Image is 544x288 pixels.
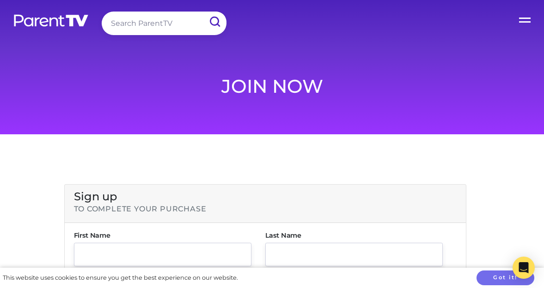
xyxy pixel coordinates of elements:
div: This website uses cookies to ensure you get the best experience on our website. [3,273,238,282]
div: Open Intercom Messenger [513,257,535,279]
h4: Sign up [74,190,457,204]
h6: to complete your purchase [74,204,457,213]
input: Submit [202,12,226,32]
img: parenttv-logo-white.4c85aaf.svg [13,14,89,27]
label: First Name [74,232,251,239]
label: Last Name [265,232,443,239]
h1: Join now [57,75,487,97]
button: Got it! [477,270,534,285]
input: Search ParentTV [102,12,226,35]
